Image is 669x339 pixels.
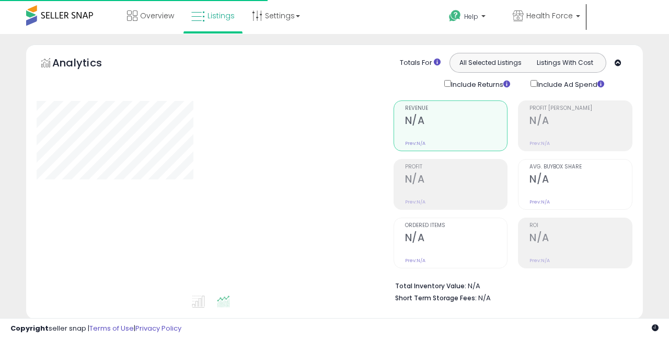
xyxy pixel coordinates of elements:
div: Include Returns [436,78,523,90]
a: Help [441,2,503,34]
button: All Selected Listings [453,56,528,70]
small: Prev: N/A [405,140,425,146]
h2: N/A [529,115,632,129]
span: Profit [PERSON_NAME] [529,106,632,111]
span: Help [464,12,478,21]
span: Ordered Items [405,223,507,229]
div: seller snap | | [10,324,181,334]
span: Health Force [526,10,573,21]
h5: Analytics [52,55,122,73]
li: N/A [395,279,625,291]
small: Prev: N/A [529,199,550,205]
small: Prev: N/A [405,199,425,205]
h2: N/A [529,232,632,246]
h2: N/A [405,173,507,187]
span: ROI [529,223,632,229]
button: Listings With Cost [527,56,603,70]
h2: N/A [405,115,507,129]
a: Terms of Use [89,323,134,333]
b: Total Inventory Value: [395,281,466,290]
a: Privacy Policy [135,323,181,333]
small: Prev: N/A [405,257,425,264]
i: Get Help [448,9,462,22]
span: Revenue [405,106,507,111]
span: Avg. Buybox Share [529,164,632,170]
span: Listings [207,10,235,21]
div: Totals For [400,58,441,68]
b: Short Term Storage Fees: [395,293,477,302]
span: Overview [140,10,174,21]
h2: N/A [529,173,632,187]
strong: Copyright [10,323,49,333]
span: Profit [405,164,507,170]
small: Prev: N/A [529,140,550,146]
span: N/A [478,293,491,303]
div: Include Ad Spend [523,78,621,90]
small: Prev: N/A [529,257,550,264]
h2: N/A [405,232,507,246]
